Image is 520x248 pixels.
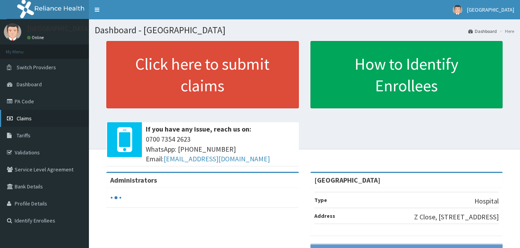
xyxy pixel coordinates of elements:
[17,64,56,71] span: Switch Providers
[467,6,514,13] span: [GEOGRAPHIC_DATA]
[314,176,380,185] strong: [GEOGRAPHIC_DATA]
[17,132,31,139] span: Tariffs
[110,176,157,185] b: Administrators
[453,5,462,15] img: User Image
[17,115,32,122] span: Claims
[314,197,327,204] b: Type
[146,125,251,133] b: If you have any issue, reach us on:
[468,28,497,34] a: Dashboard
[414,212,499,222] p: Z Close, [STREET_ADDRESS]
[310,41,503,108] a: How to Identify Enrollees
[27,35,46,40] a: Online
[314,212,335,219] b: Address
[474,196,499,206] p: Hospital
[146,134,295,164] span: 0700 7354 2623 WhatsApp: [PHONE_NUMBER] Email:
[95,25,514,35] h1: Dashboard - [GEOGRAPHIC_DATA]
[27,25,91,32] p: [GEOGRAPHIC_DATA]
[106,41,299,108] a: Click here to submit claims
[164,154,270,163] a: [EMAIL_ADDRESS][DOMAIN_NAME]
[4,23,21,41] img: User Image
[498,28,514,34] li: Here
[110,192,122,204] svg: audio-loading
[17,81,42,88] span: Dashboard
